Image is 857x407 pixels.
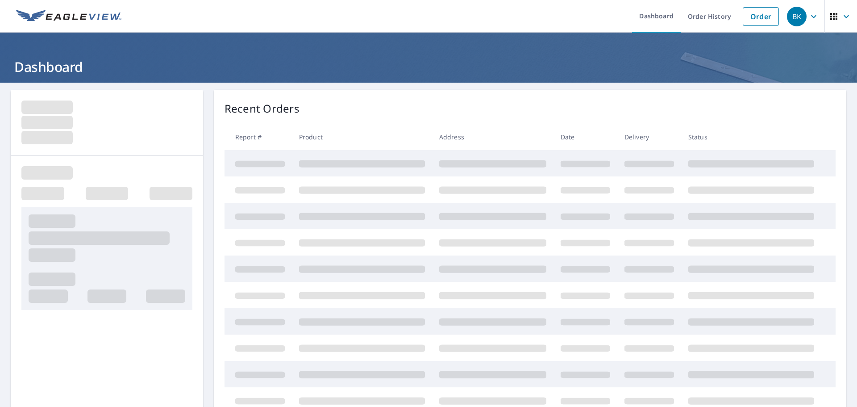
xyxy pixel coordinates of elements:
[743,7,779,26] a: Order
[553,124,617,150] th: Date
[11,58,846,76] h1: Dashboard
[292,124,432,150] th: Product
[225,101,300,117] p: Recent Orders
[16,10,121,23] img: EV Logo
[787,7,807,26] div: BK
[617,124,681,150] th: Delivery
[681,124,821,150] th: Status
[225,124,292,150] th: Report #
[432,124,553,150] th: Address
